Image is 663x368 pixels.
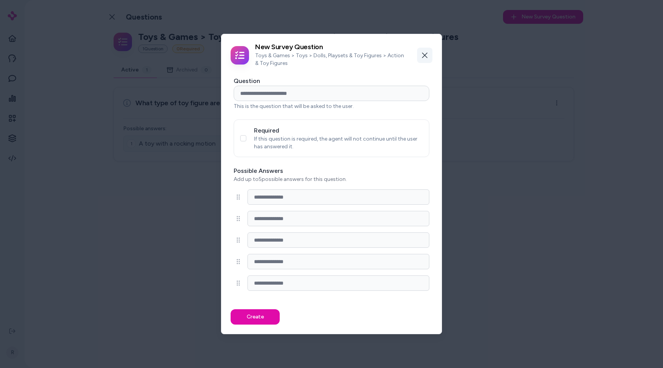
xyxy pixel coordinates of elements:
[231,309,280,325] button: Create
[234,166,429,176] label: Possible Answers
[234,103,429,110] p: This is the question that will be asked to the user.
[234,77,260,85] label: Question
[254,127,279,134] label: Required
[255,43,408,50] h2: New Survey Question
[255,52,408,67] p: Toys & Games > Toys > Dolls, Playsets & Toy Figures > Action & Toy Figures
[254,135,423,151] p: If this question is required, the agent will not continue until the user has answered it.
[234,176,429,183] p: Add up to 5 possible answers for this question.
